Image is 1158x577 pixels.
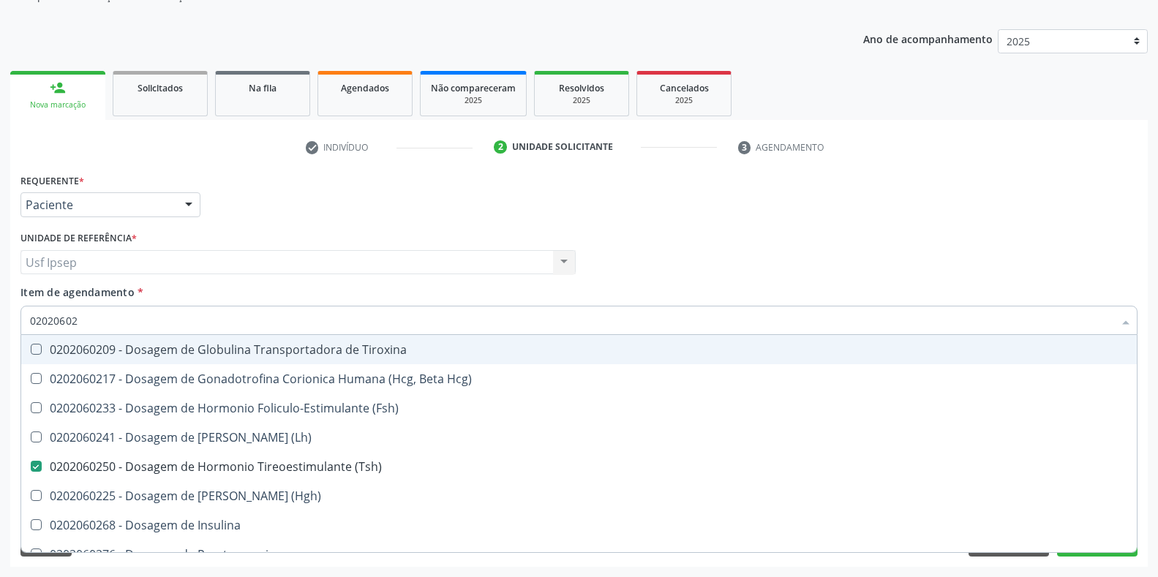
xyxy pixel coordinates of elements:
div: 0202060225 - Dosagem de [PERSON_NAME] (Hgh) [30,490,1128,502]
span: Paciente [26,197,170,212]
div: 2025 [647,95,721,106]
div: 2025 [545,95,618,106]
span: Na fila [249,82,277,94]
span: Resolvidos [559,82,604,94]
div: Nova marcação [20,99,95,110]
span: Item de agendamento [20,285,135,299]
div: 0202060233 - Dosagem de Hormonio Foliculo-Estimulante (Fsh) [30,402,1128,414]
div: person_add [50,80,66,96]
label: Unidade de referência [20,227,137,250]
span: Não compareceram [431,82,516,94]
div: 0202060209 - Dosagem de Globulina Transportadora de Tiroxina [30,344,1128,355]
span: Solicitados [138,82,183,94]
div: 0202060241 - Dosagem de [PERSON_NAME] (Lh) [30,431,1128,443]
span: Agendados [341,82,389,94]
div: 2 [494,140,507,154]
div: 0202060250 - Dosagem de Hormonio Tireoestimulante (Tsh) [30,461,1128,472]
div: Unidade solicitante [512,140,613,154]
input: Buscar por procedimentos [30,306,1113,335]
p: Ano de acompanhamento [863,29,993,48]
div: 2025 [431,95,516,106]
span: Cancelados [660,82,709,94]
label: Requerente [20,170,84,192]
div: 0202060268 - Dosagem de Insulina [30,519,1128,531]
div: 0202060276 - Dosagem de Paratormonio [30,548,1128,560]
div: 0202060217 - Dosagem de Gonadotrofina Corionica Humana (Hcg, Beta Hcg) [30,373,1128,385]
